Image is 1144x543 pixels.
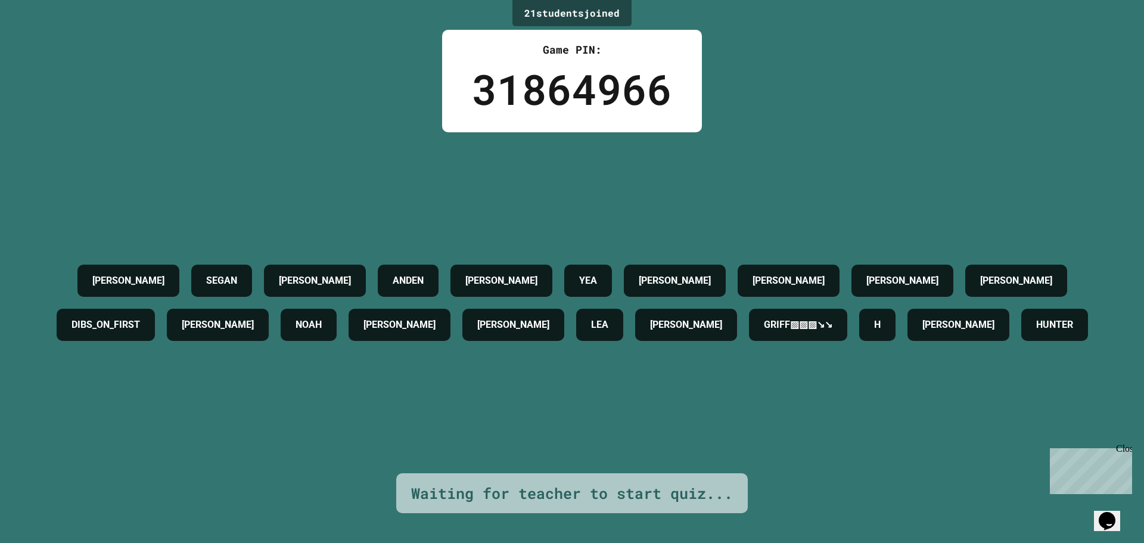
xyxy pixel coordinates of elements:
[472,42,672,58] div: Game PIN:
[753,274,825,288] h4: [PERSON_NAME]
[279,274,351,288] h4: [PERSON_NAME]
[477,318,549,332] h4: [PERSON_NAME]
[393,274,424,288] h4: ANDEN
[874,318,881,332] h4: H
[296,318,322,332] h4: NOAH
[1094,495,1132,531] iframe: chat widget
[922,318,994,332] h4: [PERSON_NAME]
[182,318,254,332] h4: [PERSON_NAME]
[92,274,164,288] h4: [PERSON_NAME]
[206,274,237,288] h4: SEGAN
[465,274,537,288] h4: [PERSON_NAME]
[591,318,608,332] h4: LEA
[866,274,938,288] h4: [PERSON_NAME]
[764,318,832,332] h4: GRIFF▨▨▨↘↘
[639,274,711,288] h4: [PERSON_NAME]
[579,274,597,288] h4: YEA
[411,482,733,505] div: Waiting for teacher to start quiz...
[71,318,140,332] h4: DIBS_ON_FIRST
[1045,443,1132,494] iframe: chat widget
[1036,318,1073,332] h4: HUNTER
[363,318,436,332] h4: [PERSON_NAME]
[980,274,1052,288] h4: [PERSON_NAME]
[472,58,672,120] div: 31864966
[5,5,82,76] div: Chat with us now!Close
[650,318,722,332] h4: [PERSON_NAME]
